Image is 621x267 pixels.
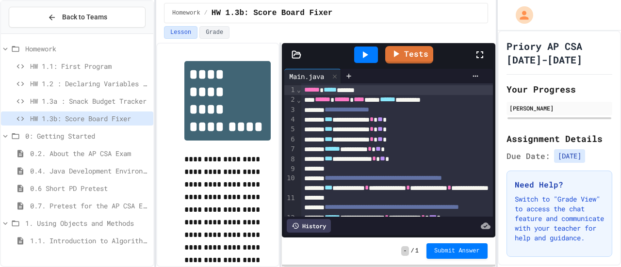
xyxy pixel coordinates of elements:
[434,247,480,255] span: Submit Answer
[284,164,296,174] div: 9
[30,61,149,71] span: HW 1.1: First Program
[515,179,604,190] h3: Need Help?
[287,219,331,233] div: History
[401,246,409,256] span: -
[199,26,229,39] button: Grade
[172,9,200,17] span: Homework
[507,82,612,96] h2: Your Progress
[284,173,296,193] div: 10
[284,135,296,144] div: 6
[296,96,301,104] span: Fold line
[284,125,296,134] div: 5
[284,95,296,105] div: 2
[415,247,419,255] span: 1
[515,194,604,243] p: Switch to "Grade View" to access the chat feature and communicate with your teacher for help and ...
[284,69,341,83] div: Main.java
[506,4,536,26] div: My Account
[284,155,296,164] div: 8
[30,148,149,158] span: 0.2. About the AP CSA Exam
[284,71,329,81] div: Main.java
[9,7,146,28] button: Back to Teams
[25,218,149,228] span: 1. Using Objects and Methods
[30,113,149,124] span: HW 1.3b: Score Board Fixer
[30,201,149,211] span: 0.7. Pretest for the AP CSA Exam
[411,247,414,255] span: /
[284,193,296,213] div: 11
[25,131,149,141] span: 0: Getting Started
[284,144,296,154] div: 7
[296,86,301,94] span: Fold line
[284,85,296,95] div: 1
[284,213,296,223] div: 12
[164,26,197,39] button: Lesson
[507,150,550,162] span: Due Date:
[30,166,149,176] span: 0.4. Java Development Environments
[554,149,585,163] span: [DATE]
[284,105,296,115] div: 3
[385,46,433,63] a: Tests
[62,12,107,22] span: Back to Teams
[509,104,609,112] div: [PERSON_NAME]
[507,132,612,145] h2: Assignment Details
[25,44,149,54] span: Homework
[30,96,149,106] span: HW 1.3a : Snack Budget Tracker
[507,39,612,66] h1: Priory AP CSA [DATE]-[DATE]
[30,183,149,193] span: 0.6 Short PD Pretest
[30,236,149,246] span: 1.1. Introduction to Algorithms, Programming, and Compilers
[426,243,488,259] button: Submit Answer
[212,7,333,19] span: HW 1.3b: Score Board Fixer
[204,9,208,17] span: /
[30,79,149,89] span: HW 1.2 : Declaring Variables and Data Types
[284,115,296,125] div: 4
